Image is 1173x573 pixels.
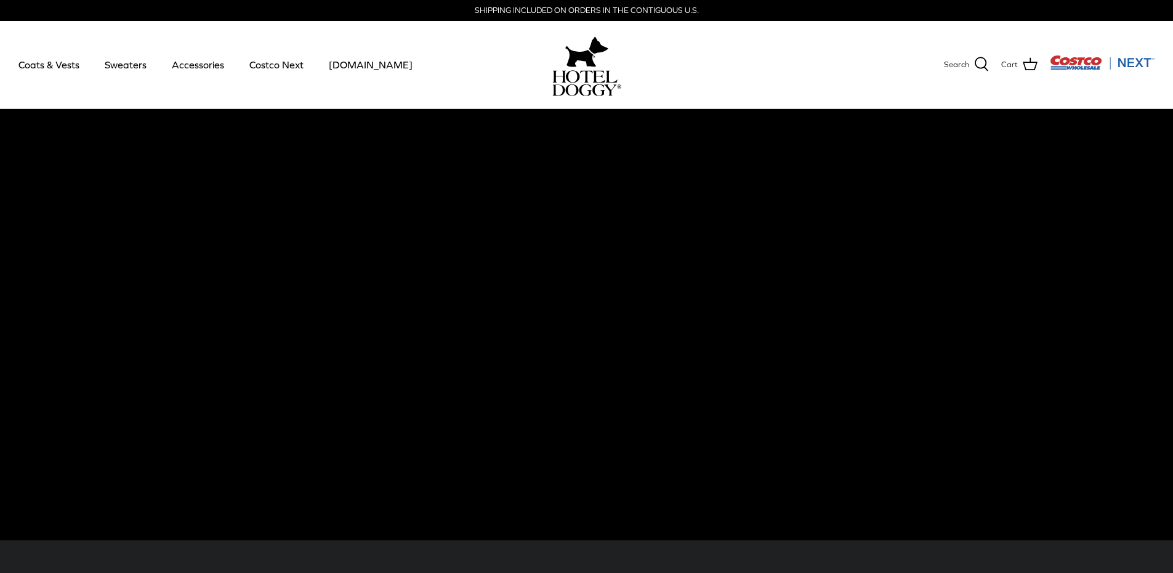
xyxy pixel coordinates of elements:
a: Coats & Vests [7,44,91,86]
a: hoteldoggy.com hoteldoggycom [552,33,621,96]
a: Cart [1001,57,1038,73]
span: Cart [1001,59,1018,71]
a: [DOMAIN_NAME] [318,44,424,86]
a: Sweaters [94,44,158,86]
img: Costco Next [1050,55,1155,70]
img: hoteldoggycom [552,70,621,96]
a: Search [944,57,989,73]
a: Accessories [161,44,235,86]
img: hoteldoggy.com [565,33,608,70]
a: Costco Next [238,44,315,86]
a: Visit Costco Next [1050,63,1155,72]
span: Search [944,59,969,71]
